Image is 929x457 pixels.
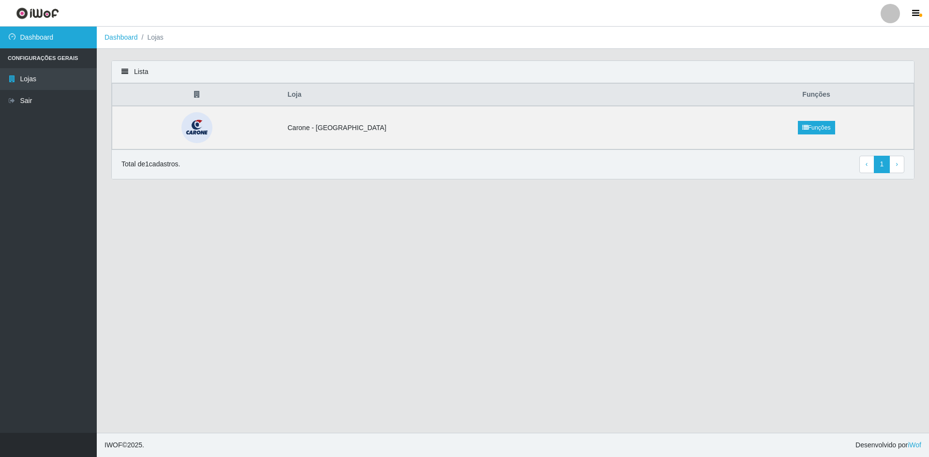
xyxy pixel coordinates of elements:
span: IWOF [105,441,122,449]
img: CoreUI Logo [16,7,59,19]
img: Carone - Jardim Camburi [172,112,222,143]
p: Total de 1 cadastros. [121,159,180,169]
a: Dashboard [105,33,138,41]
nav: pagination [859,156,904,173]
td: Carone - [GEOGRAPHIC_DATA] [282,106,719,149]
span: Desenvolvido por [855,440,921,450]
th: Funções [719,84,914,106]
a: 1 [874,156,890,173]
a: Funções [798,121,835,134]
span: © 2025 . [105,440,144,450]
a: Next [889,156,904,173]
nav: breadcrumb [97,27,929,49]
span: ‹ [866,160,868,168]
span: › [896,160,898,168]
th: Loja [282,84,719,106]
div: Lista [112,61,914,83]
li: Lojas [138,32,164,43]
a: Previous [859,156,874,173]
a: iWof [908,441,921,449]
